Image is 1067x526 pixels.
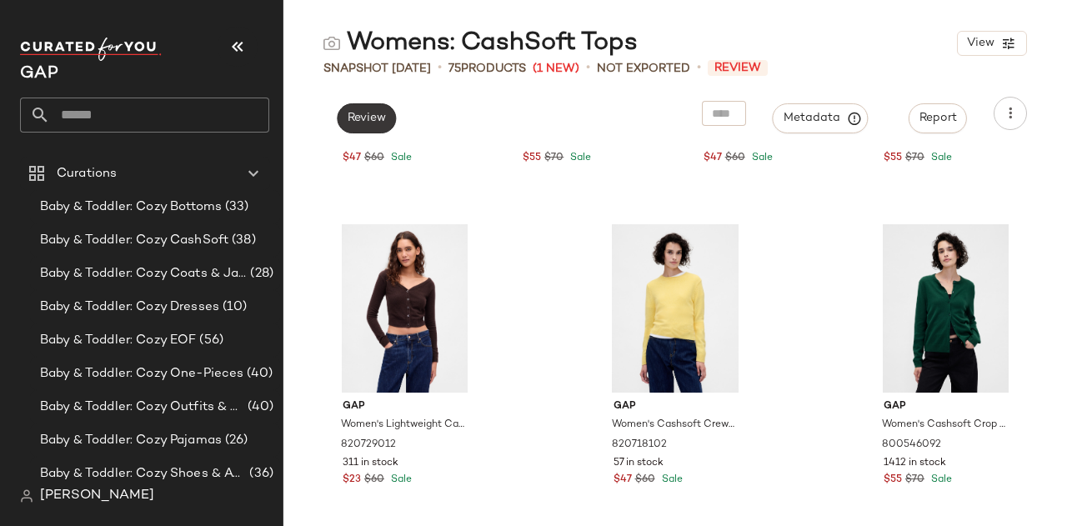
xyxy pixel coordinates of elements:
[882,418,1006,433] span: Women's Cashsoft Crop Cardigan by Gap Evergreen Glamour Size XS
[247,264,273,283] span: (28)
[909,103,967,133] button: Report
[388,153,412,163] span: Sale
[364,151,384,166] span: $60
[928,474,952,485] span: Sale
[323,35,340,52] img: svg%3e
[337,103,396,133] button: Review
[347,112,386,125] span: Review
[697,58,701,78] span: •
[448,63,461,75] span: 75
[341,438,396,453] span: 820729012
[882,438,941,453] span: 800546092
[612,438,667,453] span: 820718102
[343,473,361,488] span: $23
[919,112,957,125] span: Report
[244,398,273,417] span: (40)
[448,60,526,78] div: Products
[196,331,223,350] span: (56)
[343,151,361,166] span: $47
[597,60,690,78] span: Not Exported
[614,456,664,471] span: 57 in stock
[614,473,632,488] span: $47
[40,486,154,506] span: [PERSON_NAME]
[438,58,442,78] span: •
[329,224,480,393] img: cn60012218.jpg
[635,473,655,488] span: $60
[40,398,244,417] span: Baby & Toddler: Cozy Outfits & Sets
[40,464,246,483] span: Baby & Toddler: Cozy Shoes & Accessories
[612,418,736,433] span: Women's Cashsoft Crewneck Sweater by Gap Bold Yellow Size XS
[222,198,249,217] span: (33)
[219,298,248,317] span: (10)
[323,27,638,60] div: Womens: CashSoft Tops
[600,224,751,393] img: cn60557181.jpg
[957,31,1027,56] button: View
[884,151,902,166] span: $55
[586,58,590,78] span: •
[870,224,1021,393] img: cn60716884.jpg
[364,473,384,488] span: $60
[773,103,869,133] button: Metadata
[659,474,683,485] span: Sale
[749,153,773,163] span: Sale
[222,431,248,450] span: (26)
[905,473,924,488] span: $70
[20,38,162,61] img: cfy_white_logo.C9jOOHJF.svg
[388,474,412,485] span: Sale
[544,151,564,166] span: $70
[884,399,1008,414] span: Gap
[343,399,467,414] span: Gap
[323,60,431,78] span: Snapshot [DATE]
[246,464,273,483] span: (36)
[343,456,398,471] span: 311 in stock
[57,164,117,183] span: Curations
[614,399,738,414] span: Gap
[228,231,256,250] span: (38)
[341,418,465,433] span: Women's Lightweight Cashsoft Crop Cardigan by Gap [PERSON_NAME] Size L
[40,364,243,383] span: Baby & Toddler: Cozy One-Pieces
[40,231,228,250] span: Baby & Toddler: Cozy CashSoft
[725,151,745,166] span: $60
[523,151,541,166] span: $55
[20,489,33,503] img: svg%3e
[40,198,222,217] span: Baby & Toddler: Cozy Bottoms
[905,151,924,166] span: $70
[966,37,994,50] span: View
[704,151,722,166] span: $47
[884,473,902,488] span: $55
[783,111,859,126] span: Metadata
[40,264,247,283] span: Baby & Toddler: Cozy Coats & Jackets
[40,431,222,450] span: Baby & Toddler: Cozy Pajamas
[20,65,58,83] span: Current Company Name
[533,60,579,78] span: (1 New)
[567,153,591,163] span: Sale
[40,331,196,350] span: Baby & Toddler: Cozy EOF
[243,364,273,383] span: (40)
[884,456,946,471] span: 1412 in stock
[40,298,219,317] span: Baby & Toddler: Cozy Dresses
[708,60,768,76] span: Review
[928,153,952,163] span: Sale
